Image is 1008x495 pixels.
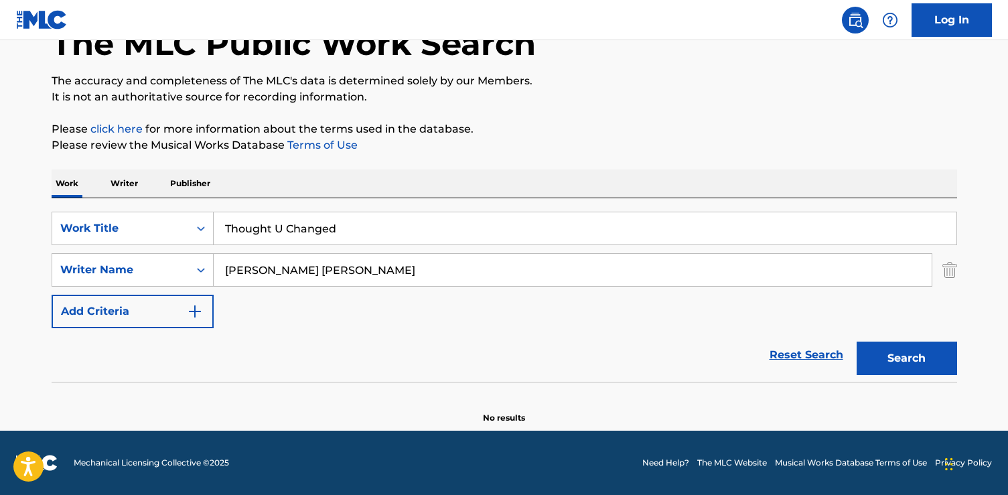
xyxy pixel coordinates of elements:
[52,137,957,153] p: Please review the Musical Works Database
[52,295,214,328] button: Add Criteria
[945,444,953,484] div: Drag
[52,121,957,137] p: Please for more information about the terms used in the database.
[877,7,904,33] div: Help
[912,3,992,37] a: Log In
[52,89,957,105] p: It is not an authoritative source for recording information.
[52,212,957,382] form: Search Form
[52,73,957,89] p: The accuracy and completeness of The MLC's data is determined solely by our Members.
[642,457,689,469] a: Need Help?
[60,220,181,236] div: Work Title
[847,12,863,28] img: search
[90,123,143,135] a: click here
[52,23,536,64] h1: The MLC Public Work Search
[74,457,229,469] span: Mechanical Licensing Collective © 2025
[60,262,181,278] div: Writer Name
[882,12,898,28] img: help
[16,455,58,471] img: logo
[935,457,992,469] a: Privacy Policy
[106,169,142,198] p: Writer
[166,169,214,198] p: Publisher
[941,431,1008,495] iframe: Chat Widget
[857,342,957,375] button: Search
[697,457,767,469] a: The MLC Website
[842,7,869,33] a: Public Search
[942,253,957,287] img: Delete Criterion
[16,10,68,29] img: MLC Logo
[483,396,525,424] p: No results
[52,169,82,198] p: Work
[187,303,203,320] img: 9d2ae6d4665cec9f34b9.svg
[285,139,358,151] a: Terms of Use
[775,457,927,469] a: Musical Works Database Terms of Use
[763,340,850,370] a: Reset Search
